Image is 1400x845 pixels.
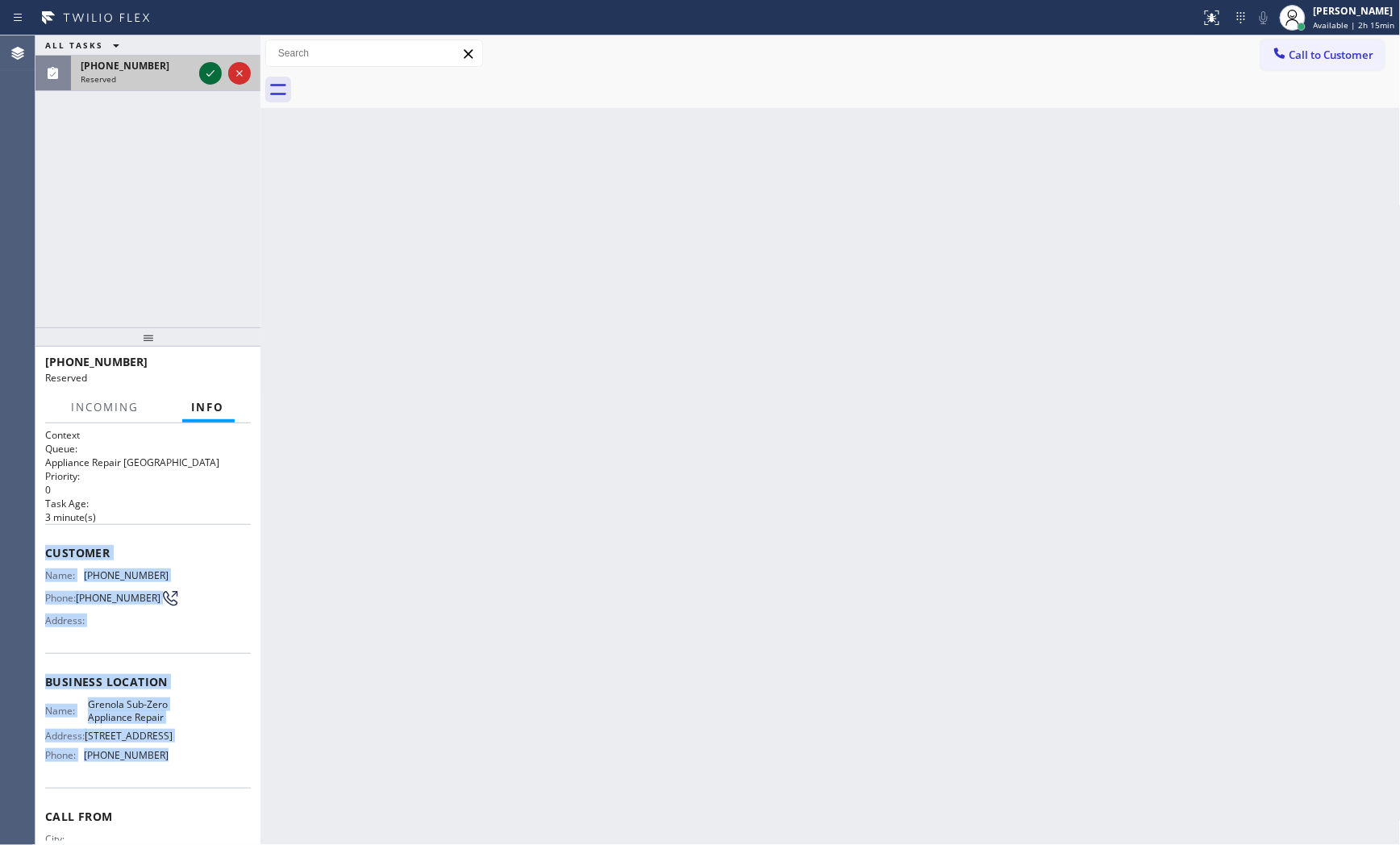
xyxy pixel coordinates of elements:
span: [PHONE_NUMBER] [76,592,160,604]
input: Search [266,40,482,66]
span: Info [192,400,225,414]
span: [PHONE_NUMBER] [84,749,169,761]
span: Reserved [45,371,87,385]
button: ALL TASKS [35,35,135,55]
p: 3 minute(s) [45,510,251,524]
h2: Queue: [45,442,251,456]
span: [PHONE_NUMBER] [84,569,169,581]
span: Phone: [45,592,76,604]
p: 0 [45,483,251,497]
span: Address: [45,614,88,626]
span: Call to Customer [1290,48,1374,62]
span: Name: [45,705,88,717]
button: Incoming [62,392,149,423]
span: Business location [45,674,251,689]
p: Appliance Repair [GEOGRAPHIC_DATA] [45,456,251,469]
span: Address: [45,730,85,742]
span: City: [45,833,88,845]
button: Accept [199,62,222,85]
span: Grenola Sub-Zero Appliance Repair [88,698,169,723]
h2: Task Age: [45,497,251,510]
span: Phone: [45,749,84,761]
button: Info [182,392,235,423]
span: Call From [45,809,251,824]
span: [PHONE_NUMBER] [81,59,169,73]
span: Incoming [72,400,140,414]
span: Available | 2h 15min [1314,19,1395,31]
span: [STREET_ADDRESS] [85,730,173,742]
button: Reject [228,62,251,85]
div: [PERSON_NAME] [1314,4,1395,18]
span: ALL TASKS [45,40,103,51]
button: Mute [1252,6,1275,29]
span: [PHONE_NUMBER] [45,354,148,369]
span: Reserved [81,73,116,85]
span: Name: [45,569,84,581]
button: Call to Customer [1261,40,1385,70]
h2: Priority: [45,469,251,483]
h1: Context [45,428,251,442]
span: Customer [45,545,251,560]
